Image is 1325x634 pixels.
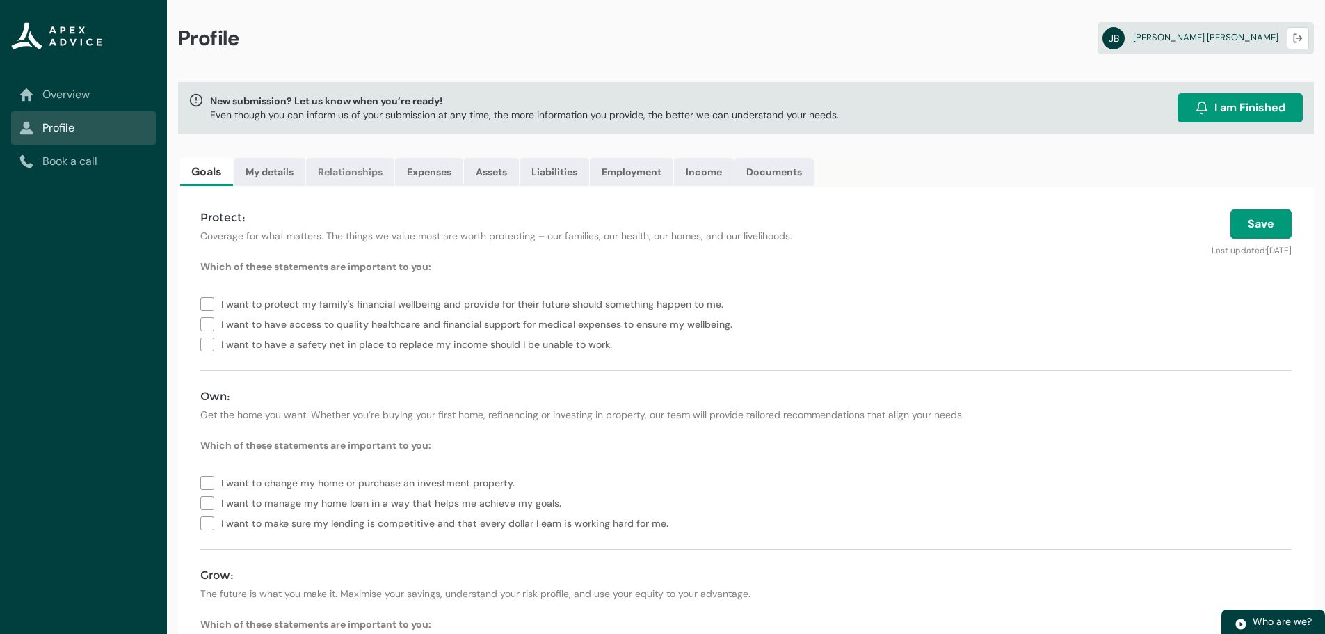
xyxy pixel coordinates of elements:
p: Which of these statements are important to you: [200,617,1292,631]
span: I am Finished [1214,100,1285,116]
a: Documents [734,158,814,186]
p: Get the home you want. Whether you’re buying your first home, refinancing or investing in propert... [200,408,1292,422]
button: I am Finished [1178,93,1303,122]
span: [PERSON_NAME] [PERSON_NAME] [1133,31,1278,43]
p: Which of these statements are important to you: [200,260,1292,274]
button: Save [1230,209,1292,239]
p: Which of these statements are important to you: [200,438,1292,452]
p: Last updated: [939,239,1292,257]
abbr: JB [1102,27,1125,49]
span: I want to change my home or purchase an investment property. [221,472,520,492]
a: Expenses [395,158,463,186]
button: Logout [1287,27,1309,49]
span: Profile [178,25,240,51]
img: play.svg [1235,618,1247,631]
span: I want to make sure my lending is competitive and that every dollar I earn is working hard for me. [221,512,674,532]
span: I want to have access to quality healthcare and financial support for medical expenses to ensure ... [221,313,738,333]
a: Income [674,158,734,186]
span: Who are we? [1253,615,1312,628]
img: alarm.svg [1195,101,1209,115]
img: Apex Advice Group [11,22,102,50]
span: I want to protect my family's financial wellbeing and provide for their future should something h... [221,293,729,313]
a: Employment [590,158,673,186]
h4: Protect: [200,209,922,226]
p: Coverage for what matters. The things we value most are worth protecting – our families, our heal... [200,229,922,243]
span: New submission? Let us know when you’re ready! [210,94,839,108]
h4: Own: [200,388,1292,405]
a: Relationships [306,158,394,186]
span: I want to manage my home loan in a way that helps me achieve my goals. [221,492,567,512]
a: Goals [180,158,233,186]
a: Overview [19,86,147,103]
a: My details [234,158,305,186]
span: I want to have a safety net in place to replace my income should I be unable to work. [221,333,618,354]
a: Assets [464,158,519,186]
a: JB[PERSON_NAME] [PERSON_NAME] [1098,22,1314,54]
p: The future is what you make it. Maximise your savings, understand your risk profile, and use your... [200,587,1292,601]
a: Profile [19,120,147,136]
lightning-formatted-date-time: [DATE] [1267,245,1292,256]
p: Even though you can inform us of your submission at any time, the more information you provide, t... [210,108,839,122]
a: Liabilities [520,158,589,186]
nav: Sub page [11,78,156,178]
a: Book a call [19,153,147,170]
h4: Grow: [200,567,1292,584]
